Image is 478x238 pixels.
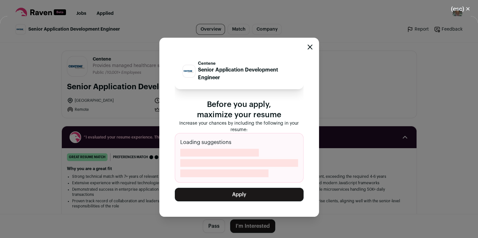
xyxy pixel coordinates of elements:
p: Centene [198,61,296,66]
button: Close modal [443,2,478,16]
p: Increase your chances by including the following in your resume: [175,120,304,133]
p: Before you apply, maximize your resume [175,100,304,120]
div: Loading suggestions [175,133,304,183]
p: Senior Application Development Engineer [198,66,296,81]
img: 20c35c38c3067d35adbf4ba372ee32a1a64073cc65f6e2bf32cb7ee620a6c53b.jpg [183,69,195,73]
button: Apply [175,188,304,201]
button: Close modal [307,44,313,50]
